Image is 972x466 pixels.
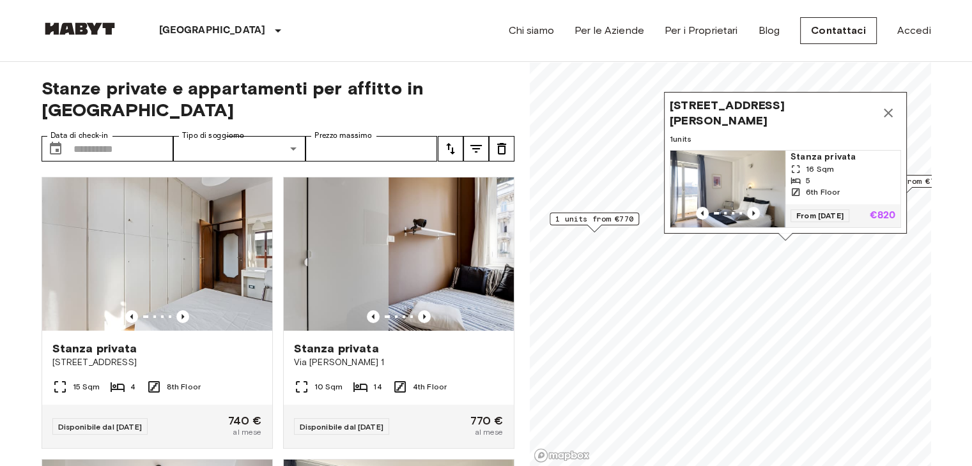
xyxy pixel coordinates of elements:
[182,130,244,141] label: Tipo di soggiorno
[42,22,118,35] img: Habyt
[438,136,463,162] button: tune
[791,209,849,222] span: From [DATE]
[550,213,639,232] div: Map marker
[58,422,142,432] span: Disponibile dal [DATE]
[747,207,760,220] button: Previous image
[463,136,489,162] button: tune
[50,130,108,141] label: Data di check-in
[489,136,514,162] button: tune
[167,381,201,393] span: 8th Floor
[470,415,504,426] span: 770 €
[176,310,189,323] button: Previous image
[283,177,514,449] a: Marketing picture of unit IT-14-053-001-05HPrevious imagePrevious imageStanza privataVia [PERSON_...
[696,207,709,220] button: Previous image
[474,426,503,438] span: al mese
[806,186,840,198] span: 6th Floor
[670,151,785,227] img: Marketing picture of unit IT-14-088-001-03H
[42,177,272,331] img: Marketing picture of unit IT-14-046-001-04H
[300,422,383,432] span: Disponibile dal [DATE]
[228,415,262,426] span: 740 €
[534,448,590,463] a: Mapbox logo
[508,23,553,38] a: Chi siamo
[233,426,261,438] span: al mese
[52,356,262,369] span: [STREET_ADDRESS]
[670,133,901,145] span: 1 units
[52,341,137,356] span: Stanza privata
[665,23,738,38] a: Per i Proprietari
[314,381,343,393] span: 10 Sqm
[670,150,901,228] a: Marketing picture of unit IT-14-088-001-03HPrevious imagePrevious imageStanza privata16 Sqm56th F...
[73,381,100,393] span: 15 Sqm
[575,23,644,38] a: Per le Aziende
[555,213,633,225] span: 1 units from €770
[42,177,273,449] a: Marketing picture of unit IT-14-046-001-04HPrevious imagePrevious imageStanza privata[STREET_ADDR...
[42,77,514,121] span: Stanze private e appartamenti per affitto in [GEOGRAPHIC_DATA]
[294,341,379,356] span: Stanza privata
[418,310,431,323] button: Previous image
[758,23,780,38] a: Blog
[43,136,68,162] button: Choose date
[791,151,895,163] span: Stanza privata
[314,130,371,141] label: Prezzo massimo
[670,98,876,128] span: [STREET_ADDRESS][PERSON_NAME]
[367,310,380,323] button: Previous image
[294,356,504,369] span: Via [PERSON_NAME] 1
[284,177,514,331] img: Marketing picture of unit IT-14-053-001-05H
[130,381,135,393] span: 4
[806,175,810,186] span: 5
[413,381,447,393] span: 4th Floor
[664,92,907,241] div: Map marker
[125,310,138,323] button: Previous image
[800,17,877,44] a: Contattaci
[806,163,834,175] span: 16 Sqm
[373,381,382,393] span: 14
[869,211,895,221] p: €820
[159,23,266,38] p: [GEOGRAPHIC_DATA]
[897,23,931,38] a: Accedi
